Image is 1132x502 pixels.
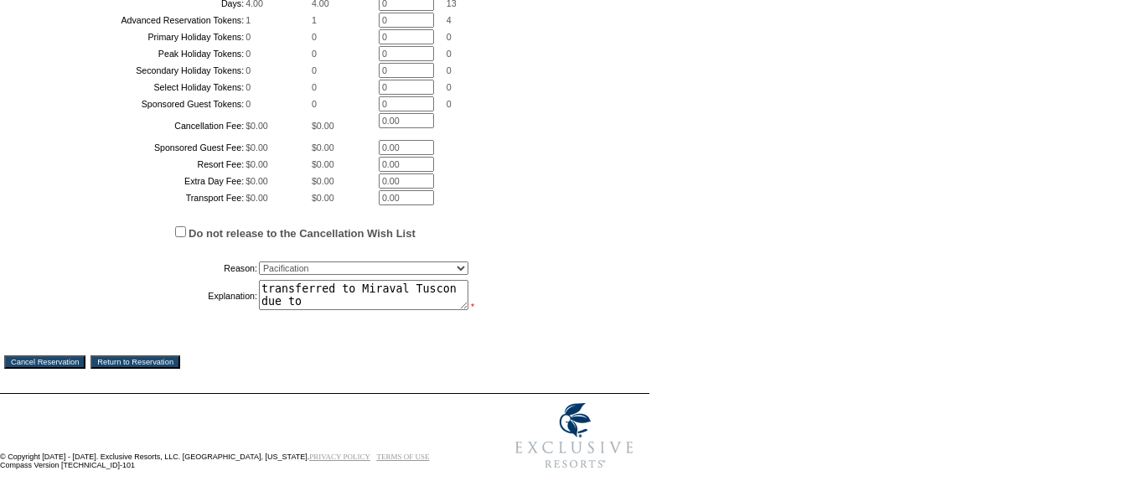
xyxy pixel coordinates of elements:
td: Secondary Holiday Tokens: [48,63,244,78]
span: 0 [447,82,452,92]
a: PRIVACY POLICY [309,453,370,461]
span: 0 [447,99,452,109]
td: Advanced Reservation Tokens: [48,13,244,28]
span: 0 [312,65,317,75]
td: Cancellation Fee: [48,113,244,138]
td: Transport Fee: [48,190,244,205]
input: Cancel Reservation [4,355,85,369]
span: 0 [246,99,251,109]
span: 0 [246,49,251,59]
span: $0.00 [246,176,268,186]
span: 1 [246,15,251,25]
td: Explanation: [48,280,257,312]
td: Primary Holiday Tokens: [48,29,244,44]
span: 0 [447,49,452,59]
a: TERMS OF USE [377,453,430,461]
span: 0 [246,65,251,75]
td: Resort Fee: [48,157,244,172]
span: 0 [246,82,251,92]
span: 0 [312,32,317,42]
span: 0 [447,65,452,75]
span: $0.00 [312,121,334,131]
span: $0.00 [246,121,268,131]
label: Do not release to the Cancellation Wish List [189,227,416,240]
input: Return to Reservation [90,355,180,369]
span: 0 [447,32,452,42]
img: Exclusive Resorts [499,394,649,478]
span: $0.00 [246,159,268,169]
span: $0.00 [312,159,334,169]
span: 0 [246,32,251,42]
td: Sponsored Guest Fee: [48,140,244,155]
span: $0.00 [312,193,334,203]
span: $0.00 [312,176,334,186]
span: 0 [312,99,317,109]
span: $0.00 [246,142,268,153]
span: 0 [312,82,317,92]
span: 4 [447,15,452,25]
span: 0 [312,49,317,59]
td: Extra Day Fee: [48,173,244,189]
td: Select Holiday Tokens: [48,80,244,95]
td: Sponsored Guest Tokens: [48,96,244,111]
span: $0.00 [312,142,334,153]
td: Peak Holiday Tokens: [48,46,244,61]
span: 1 [312,15,317,25]
td: Reason: [48,258,257,278]
span: $0.00 [246,193,268,203]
